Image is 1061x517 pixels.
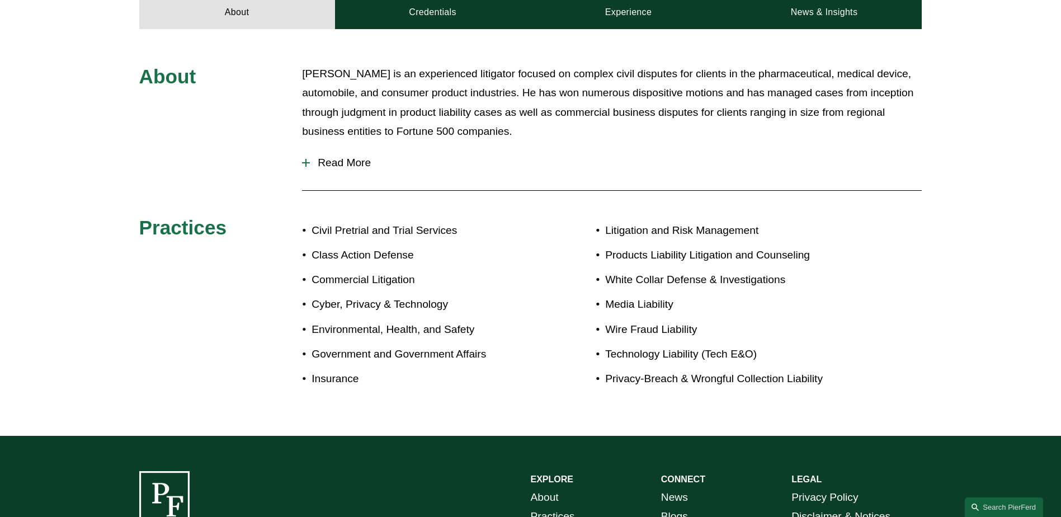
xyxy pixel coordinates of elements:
[605,221,857,241] p: Litigation and Risk Management
[139,217,227,238] span: Practices
[605,246,857,265] p: Products Liability Litigation and Counseling
[791,474,822,484] strong: LEGAL
[312,221,530,241] p: Civil Pretrial and Trial Services
[531,488,559,507] a: About
[302,148,922,177] button: Read More
[605,345,857,364] p: Technology Liability (Tech E&O)
[531,474,573,484] strong: EXPLORE
[139,65,196,87] span: About
[605,270,857,290] p: White Collar Defense & Investigations
[302,64,922,142] p: [PERSON_NAME] is an experienced litigator focused on complex civil disputes for clients in the ph...
[605,320,857,340] p: Wire Fraud Liability
[312,295,530,314] p: Cyber, Privacy & Technology
[312,246,530,265] p: Class Action Defense
[312,320,530,340] p: Environmental, Health, and Safety
[661,474,705,484] strong: CONNECT
[310,157,922,169] span: Read More
[661,488,688,507] a: News
[312,369,530,389] p: Insurance
[605,295,857,314] p: Media Liability
[312,345,530,364] p: Government and Government Affairs
[965,497,1043,517] a: Search this site
[312,270,530,290] p: Commercial Litigation
[605,369,857,389] p: Privacy-Breach & Wrongful Collection Liability
[791,488,858,507] a: Privacy Policy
